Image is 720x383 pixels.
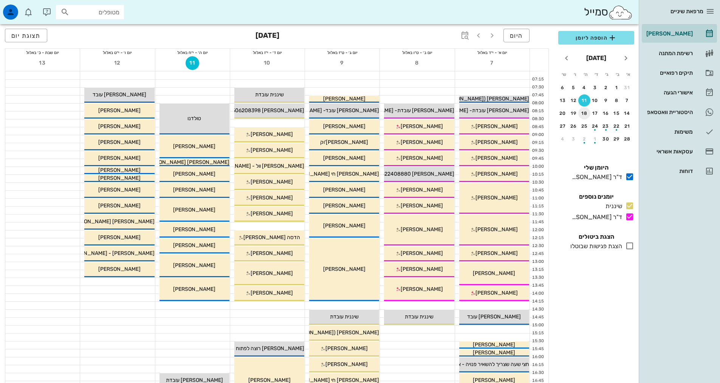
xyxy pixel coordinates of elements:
[510,32,523,39] span: היום
[475,290,518,296] span: [PERSON_NAME]
[589,120,601,132] button: 24
[611,120,623,132] button: 22
[530,195,545,202] div: 11:00
[98,107,141,114] span: [PERSON_NAME]
[530,211,545,218] div: 11:30
[600,82,612,94] button: 2
[645,148,693,154] div: עסקאות אשראי
[530,84,545,91] div: 07:30
[611,82,623,94] button: 1
[186,56,199,70] button: 11
[251,195,293,201] span: [PERSON_NAME]
[611,111,623,116] div: 15
[621,120,633,132] button: 21
[473,341,515,348] span: [PERSON_NAME]
[589,136,601,142] div: 1
[642,103,717,121] a: היסטוריית וואטסאפ
[642,64,717,82] a: תיקים רפואיים
[560,51,573,65] button: חודש הבא
[530,124,545,130] div: 08:45
[530,227,545,233] div: 12:00
[401,123,443,130] span: [PERSON_NAME]
[530,259,545,265] div: 13:00
[65,250,155,256] span: [PERSON_NAME] - [PERSON_NAME]
[475,155,518,161] span: [PERSON_NAME]
[530,156,545,162] div: 09:45
[530,187,545,194] div: 10:45
[255,91,284,98] span: שיננית עובדת
[251,270,293,276] span: [PERSON_NAME]
[475,123,518,130] span: [PERSON_NAME]
[568,120,580,132] button: 26
[111,60,124,66] span: 12
[578,111,590,116] div: 18
[621,98,633,103] div: 7
[530,164,545,170] div: 10:00
[557,107,569,119] button: 20
[621,111,633,116] div: 14
[619,51,633,65] button: חודש שעבר
[642,44,717,62] a: רשימת המתנה
[564,33,628,42] span: הוספה ליומן
[530,203,545,210] div: 11:15
[591,68,601,81] th: ד׳
[557,120,569,132] button: 27
[173,226,215,233] span: [PERSON_NAME]
[401,155,443,161] span: [PERSON_NAME]
[530,148,545,154] div: 09:30
[530,235,545,241] div: 12:15
[173,242,215,249] span: [PERSON_NAME]
[530,243,545,249] div: 12:30
[530,171,545,178] div: 10:15
[589,107,601,119] button: 17
[578,85,590,90] div: 4
[557,94,569,107] button: 13
[111,56,124,70] button: 12
[642,142,717,161] a: עסקאות אשראי
[578,94,590,107] button: 11
[255,29,279,44] h3: [DATE]
[93,91,146,98] span: [PERSON_NAME] עובד
[578,133,590,145] button: 2
[475,226,518,233] span: [PERSON_NAME]
[80,49,155,56] div: יום ו׳ - י״ט באלול
[475,139,518,145] span: [PERSON_NAME]
[11,32,41,39] span: תצוגת יום
[578,98,590,103] div: 11
[325,345,368,352] span: [PERSON_NAME]
[645,31,693,37] div: [PERSON_NAME]
[642,162,717,180] a: דוחות
[558,192,634,201] h4: יומנים נוספים
[323,155,365,161] span: [PERSON_NAME]
[530,290,545,297] div: 14:00
[473,349,515,356] span: [PERSON_NAME]
[621,136,633,142] div: 28
[645,70,693,76] div: תיקים רפואיים
[530,362,545,368] div: 16:15
[645,129,693,135] div: משימות
[600,133,612,145] button: 30
[320,139,368,145] span: [PERSON_NAME]'וק
[557,111,569,116] div: 20
[173,143,215,150] span: [PERSON_NAME]
[569,173,622,182] div: ד"ר [PERSON_NAME]
[567,242,622,251] div: הצגת פגישות שבוטלו
[410,60,424,66] span: 8
[642,83,717,102] a: אישורי הגעה
[589,85,601,90] div: 3
[467,314,521,320] span: [PERSON_NAME] עובד
[557,82,569,94] button: 6
[530,219,545,225] div: 11:45
[589,94,601,107] button: 10
[613,68,622,81] th: ב׳
[173,262,215,269] span: [PERSON_NAME]
[336,60,349,66] span: 9
[251,210,293,217] span: [PERSON_NAME]
[530,179,545,186] div: 10:30
[401,139,443,145] span: [PERSON_NAME]
[530,251,545,257] div: 12:45
[568,85,580,90] div: 5
[568,133,580,145] button: 3
[568,136,580,142] div: 3
[611,94,623,107] button: 8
